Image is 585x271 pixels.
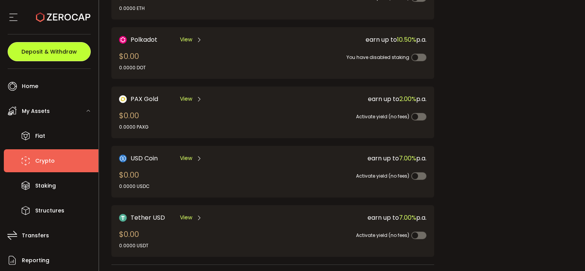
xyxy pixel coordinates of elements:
[22,106,50,117] span: My Assets
[35,205,64,216] span: Structures
[399,213,416,222] span: 7.00%
[273,153,426,163] div: earn up to p.a.
[119,155,127,162] img: USD Coin
[356,232,409,238] span: Activate yield (no fees)
[35,131,45,142] span: Fiat
[119,95,127,103] img: PAX Gold
[119,51,146,71] div: $0.00
[356,113,409,120] span: Activate yield (no fees)
[119,64,146,71] div: 0.0000 DOT
[131,153,158,163] span: USD Coin
[273,35,426,44] div: earn up to p.a.
[180,95,192,103] span: View
[35,180,56,191] span: Staking
[35,155,55,167] span: Crypto
[119,169,150,190] div: $0.00
[22,255,49,266] span: Reporting
[346,54,409,60] span: You have disabled staking
[119,183,150,190] div: 0.0000 USDC
[273,213,426,222] div: earn up to p.a.
[21,49,77,54] span: Deposit & Withdraw
[119,5,145,12] div: 0.0000 ETH
[8,42,91,61] button: Deposit & Withdraw
[180,154,192,162] span: View
[119,36,127,44] img: DOT
[356,173,409,179] span: Activate yield (no fees)
[119,214,127,222] img: Tether USD
[273,94,426,104] div: earn up to p.a.
[397,35,416,44] span: 10.50%
[399,154,416,163] span: 7.00%
[180,36,192,44] span: View
[131,35,157,44] span: Polkadot
[119,229,149,249] div: $0.00
[399,95,416,103] span: 2.00%
[119,124,149,131] div: 0.0000 PAXG
[119,242,149,249] div: 0.0000 USDT
[22,230,49,241] span: Transfers
[131,94,158,104] span: PAX Gold
[119,110,149,131] div: $0.00
[547,234,585,271] iframe: Chat Widget
[180,214,192,222] span: View
[22,81,38,92] span: Home
[131,213,165,222] span: Tether USD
